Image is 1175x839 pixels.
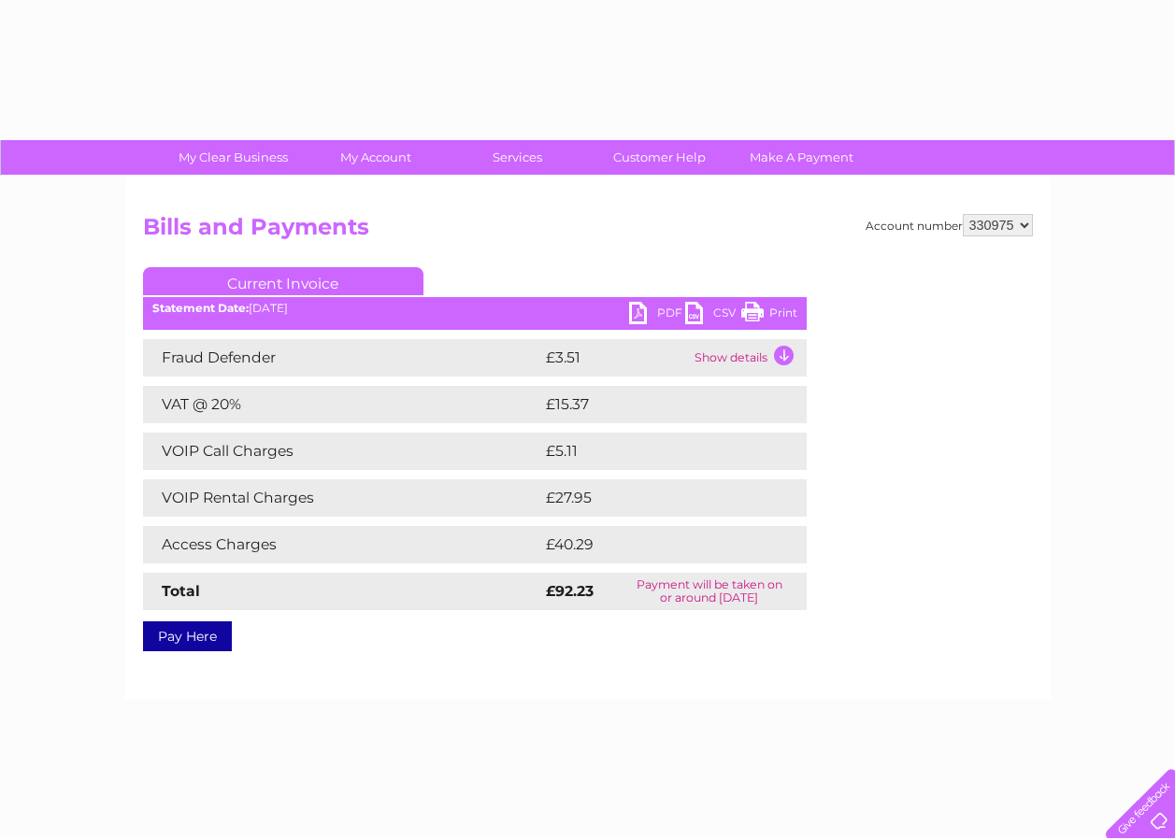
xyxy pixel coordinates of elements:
a: Make A Payment [724,140,879,175]
a: Current Invoice [143,267,423,295]
td: £3.51 [541,339,690,377]
div: [DATE] [143,302,807,315]
td: Show details [690,339,807,377]
td: £5.11 [541,433,757,470]
td: VAT @ 20% [143,386,541,423]
a: PDF [629,302,685,329]
a: Print [741,302,797,329]
td: Fraud Defender [143,339,541,377]
td: £15.37 [541,386,767,423]
strong: £92.23 [546,582,594,600]
td: Access Charges [143,526,541,563]
td: £27.95 [541,479,768,517]
b: Statement Date: [152,301,249,315]
a: CSV [685,302,741,329]
td: Payment will be taken on or around [DATE] [612,573,807,610]
div: Account number [866,214,1033,236]
td: £40.29 [541,526,769,563]
td: VOIP Call Charges [143,433,541,470]
a: Services [440,140,595,175]
a: Pay Here [143,621,232,651]
a: My Account [298,140,452,175]
strong: Total [162,582,200,600]
a: My Clear Business [156,140,310,175]
td: VOIP Rental Charges [143,479,541,517]
h2: Bills and Payments [143,214,1033,249]
a: Customer Help [582,140,737,175]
